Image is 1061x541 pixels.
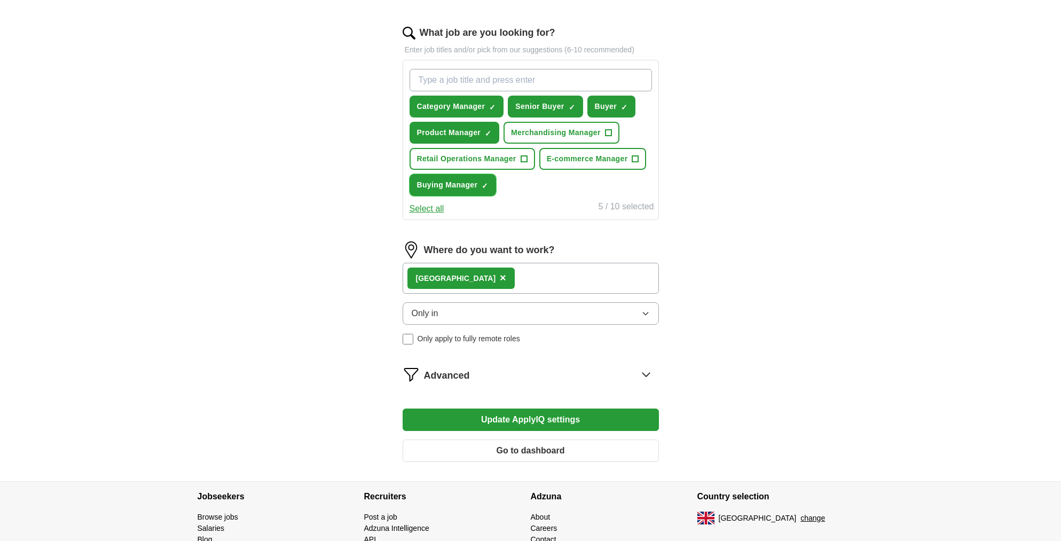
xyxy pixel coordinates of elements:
span: Merchandising Manager [511,127,601,138]
button: Retail Operations Manager [410,148,535,170]
button: E-commerce Manager [539,148,647,170]
a: Adzuna Intelligence [364,524,429,532]
img: location.png [403,241,420,258]
span: ✓ [569,103,575,112]
span: Category Manager [417,101,485,112]
div: 5 / 10 selected [598,200,654,215]
p: Enter job titles and/or pick from our suggestions (6-10 recommended) [403,44,659,56]
span: Senior Buyer [515,101,564,112]
span: × [500,272,506,284]
h4: Country selection [697,482,864,512]
img: UK flag [697,512,714,524]
span: ✓ [485,129,491,138]
label: What job are you looking for? [420,26,555,40]
label: Where do you want to work? [424,243,555,257]
a: Salaries [198,524,225,532]
a: About [531,513,551,521]
button: Select all [410,202,444,215]
button: change [800,513,825,524]
div: [GEOGRAPHIC_DATA] [416,273,496,284]
a: Careers [531,524,557,532]
button: Go to dashboard [403,440,659,462]
span: ✓ [621,103,627,112]
button: Buyer✓ [587,96,635,117]
img: filter [403,366,420,383]
input: Type a job title and press enter [410,69,652,91]
span: [GEOGRAPHIC_DATA] [719,513,797,524]
a: Browse jobs [198,513,238,521]
span: Buying Manager [417,179,478,191]
button: Buying Manager✓ [410,174,497,196]
button: × [500,270,506,286]
button: Only in [403,302,659,325]
a: Post a job [364,513,397,521]
span: Only in [412,307,438,320]
span: Product Manager [417,127,481,138]
button: Merchandising Manager [504,122,619,144]
span: Advanced [424,368,470,383]
button: Product Manager✓ [410,122,500,144]
span: Buyer [595,101,617,112]
span: ✓ [482,182,488,190]
button: Category Manager✓ [410,96,504,117]
img: search.png [403,27,415,40]
span: E-commerce Manager [547,153,628,164]
button: Senior Buyer✓ [508,96,583,117]
span: ✓ [489,103,496,112]
button: Update ApplyIQ settings [403,409,659,431]
span: Only apply to fully remote roles [418,333,520,344]
input: Only apply to fully remote roles [403,334,413,344]
span: Retail Operations Manager [417,153,516,164]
